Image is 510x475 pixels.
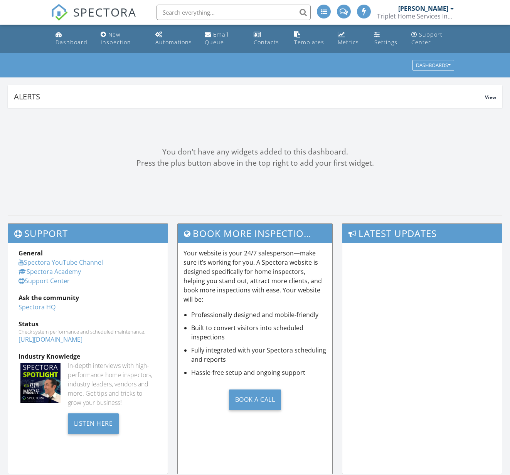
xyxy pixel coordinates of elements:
[52,28,91,50] a: Dashboard
[68,419,119,427] a: Listen Here
[178,224,333,243] h3: Book More Inspections
[416,63,451,68] div: Dashboards
[20,363,61,403] img: Spectoraspolightmain
[412,60,454,71] button: Dashboards
[19,335,82,344] a: [URL][DOMAIN_NAME]
[56,39,88,46] div: Dashboard
[251,28,284,50] a: Contacts
[371,28,402,50] a: Settings
[191,346,327,364] li: Fully integrated with your Spectora scheduling and reports
[19,277,70,285] a: Support Center
[408,28,458,50] a: Support Center
[19,293,157,302] div: Ask the community
[202,28,244,50] a: Email Queue
[51,4,68,21] img: The Best Home Inspection Software - Spectora
[68,361,157,407] div: In-depth interviews with high-performance home inspectors, industry leaders, vendors and more. Ge...
[19,258,103,267] a: Spectora YouTube Channel
[19,329,157,335] div: Check system performance and scheduled maintenance.
[254,39,279,46] div: Contacts
[155,39,192,46] div: Automations
[335,28,365,50] a: Metrics
[411,31,443,46] div: Support Center
[19,303,56,311] a: Spectora HQ
[191,368,327,377] li: Hassle-free setup and ongoing support
[8,146,502,158] div: You don't have any widgets added to this dashboard.
[14,91,485,102] div: Alerts
[19,249,43,257] strong: General
[101,31,131,46] div: New Inspection
[398,5,448,12] div: [PERSON_NAME]
[377,12,454,20] div: Triplet Home Services Inc., dba Gold Shield Pro Services
[229,389,281,410] div: Book a Call
[205,31,229,46] div: Email Queue
[342,224,502,243] h3: Latest Updates
[191,323,327,342] li: Built to convert visitors into scheduled inspections
[291,28,328,50] a: Templates
[374,39,397,46] div: Settings
[152,28,195,50] a: Automations (Advanced)
[183,248,327,304] p: Your website is your 24/7 salesperson—make sure it’s working for you. A Spectora website is desig...
[485,94,496,101] span: View
[19,352,157,361] div: Industry Knowledge
[183,383,327,416] a: Book a Call
[68,413,119,434] div: Listen Here
[8,224,168,243] h3: Support
[294,39,324,46] div: Templates
[338,39,359,46] div: Metrics
[157,5,311,20] input: Search everything...
[19,319,157,329] div: Status
[73,4,136,20] span: SPECTORA
[191,310,327,319] li: Professionally designed and mobile-friendly
[8,158,502,169] div: Press the plus button above in the top right to add your first widget.
[19,267,81,276] a: Spectora Academy
[51,10,136,27] a: SPECTORA
[98,28,146,50] a: New Inspection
